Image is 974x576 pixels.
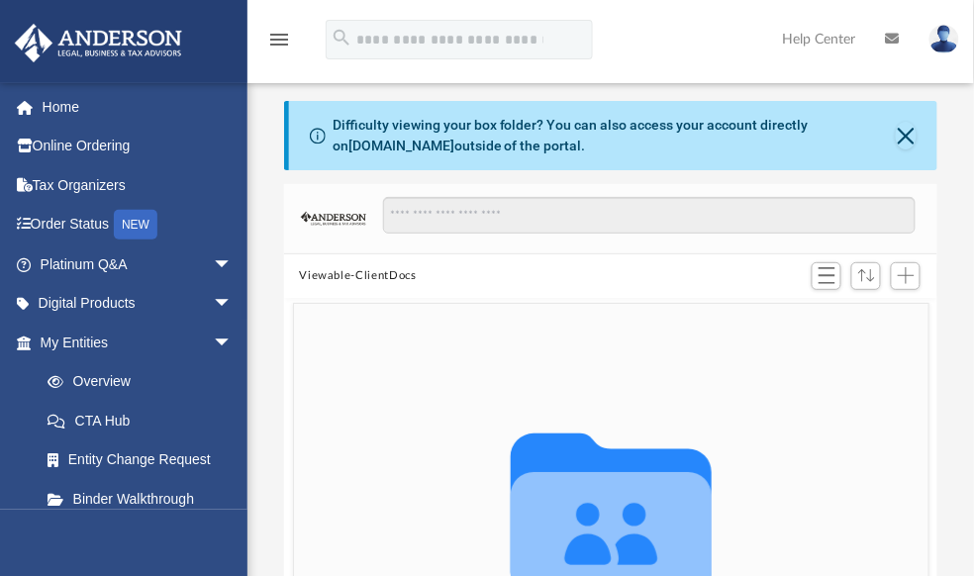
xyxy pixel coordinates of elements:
[267,38,291,51] a: menu
[14,127,262,166] a: Online Ordering
[28,401,262,440] a: CTA Hub
[213,284,252,325] span: arrow_drop_down
[331,27,352,48] i: search
[333,115,896,156] div: Difficulty viewing your box folder? You can also access your account directly on outside of the p...
[114,210,157,240] div: NEW
[9,24,188,62] img: Anderson Advisors Platinum Portal
[267,28,291,51] i: menu
[299,267,416,285] button: Viewable-ClientDocs
[28,362,262,402] a: Overview
[28,479,262,519] a: Binder Walkthrough
[383,197,916,235] input: Search files and folders
[348,138,454,153] a: [DOMAIN_NAME]
[929,25,959,53] img: User Pic
[812,262,841,290] button: Switch to List View
[14,284,262,324] a: Digital Productsarrow_drop_down
[896,122,918,149] button: Close
[14,165,262,205] a: Tax Organizers
[891,262,921,290] button: Add
[213,244,252,285] span: arrow_drop_down
[14,323,262,362] a: My Entitiesarrow_drop_down
[28,440,262,480] a: Entity Change Request
[14,244,262,284] a: Platinum Q&Aarrow_drop_down
[14,87,262,127] a: Home
[14,205,262,245] a: Order StatusNEW
[213,323,252,363] span: arrow_drop_down
[851,262,881,289] button: Sort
